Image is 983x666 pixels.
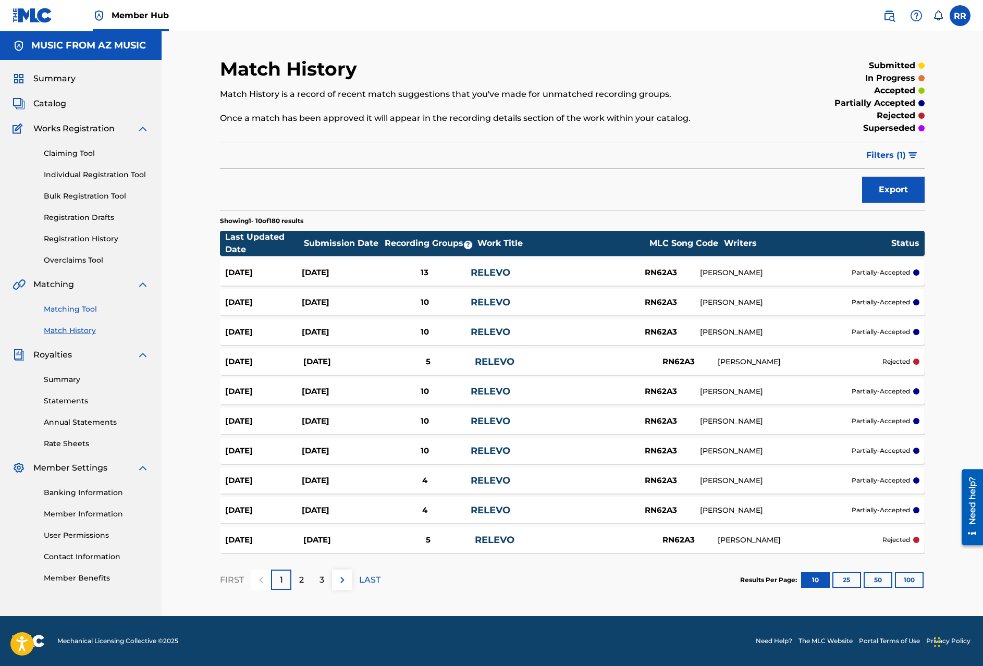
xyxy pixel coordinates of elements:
[33,72,76,85] span: Summary
[44,169,149,180] a: Individual Registration Tool
[756,636,792,646] a: Need Help?
[471,386,510,397] a: RELEVO
[864,572,892,588] button: 50
[475,534,514,546] a: RELEVO
[44,325,149,336] a: Match History
[852,476,910,485] p: partially-accepted
[471,504,510,516] a: RELEVO
[378,267,471,279] div: 13
[33,278,74,291] span: Matching
[950,5,970,26] div: User Menu
[865,72,915,84] p: in progress
[280,574,283,586] p: 1
[882,535,910,545] p: rejected
[882,357,910,366] p: rejected
[852,387,910,396] p: partially-accepted
[44,304,149,315] a: Matching Tool
[622,415,700,427] div: RN62A3
[622,445,700,457] div: RN62A3
[33,97,66,110] span: Catalog
[225,534,303,546] div: [DATE]
[931,616,983,666] iframe: Chat Widget
[44,573,149,584] a: Member Benefits
[225,504,302,516] div: [DATE]
[137,462,149,474] img: expand
[622,386,700,398] div: RN62A3
[44,396,149,406] a: Statements
[13,462,25,474] img: Member Settings
[302,297,378,309] div: [DATE]
[299,574,304,586] p: 2
[622,504,700,516] div: RN62A3
[622,475,700,487] div: RN62A3
[44,191,149,202] a: Bulk Registration Tool
[954,465,983,549] iframe: Resource Center
[477,237,644,250] div: Work Title
[378,445,471,457] div: 10
[93,9,105,22] img: Top Rightsholder
[464,241,472,249] span: ?
[220,574,244,586] p: FIRST
[31,40,146,52] h5: MUSIC FROM AZ MUSIC
[860,142,925,168] button: Filters (1)
[471,415,510,427] a: RELEVO
[225,445,302,457] div: [DATE]
[302,504,378,516] div: [DATE]
[926,636,970,646] a: Privacy Policy
[718,356,882,367] div: [PERSON_NAME]
[302,267,378,279] div: [DATE]
[700,416,852,427] div: [PERSON_NAME]
[798,636,853,646] a: The MLC Website
[640,356,718,368] div: RN62A3
[304,237,382,250] div: Submission Date
[874,84,915,97] p: accepted
[13,635,45,647] img: logo
[381,356,475,368] div: 5
[13,72,76,85] a: SummarySummary
[137,278,149,291] img: expand
[225,386,302,398] div: [DATE]
[44,487,149,498] a: Banking Information
[302,386,378,398] div: [DATE]
[13,8,53,23] img: MLC Logo
[700,267,852,278] div: [PERSON_NAME]
[879,5,900,26] a: Public Search
[13,40,25,52] img: Accounts
[700,297,852,308] div: [PERSON_NAME]
[225,475,302,487] div: [DATE]
[740,575,800,585] p: Results Per Page:
[471,475,510,486] a: RELEVO
[220,88,763,101] p: Match History is a record of recent match suggestions that you've made for unmatched recording gr...
[622,326,700,338] div: RN62A3
[378,475,471,487] div: 4
[13,122,26,135] img: Works Registration
[302,445,378,457] div: [DATE]
[302,475,378,487] div: [DATE]
[13,97,25,110] img: Catalog
[44,551,149,562] a: Contact Information
[862,177,925,203] button: Export
[891,237,919,250] div: Status
[220,216,303,226] p: Showing 1 - 10 of 180 results
[378,386,471,398] div: 10
[220,112,763,125] p: Once a match has been approved it will appear in the recording details section of the work within...
[934,626,940,658] div: Drag
[44,212,149,223] a: Registration Drafts
[220,57,362,81] h2: Match History
[475,356,514,367] a: RELEVO
[44,509,149,520] a: Member Information
[303,356,382,368] div: [DATE]
[359,574,380,586] p: LAST
[852,446,910,455] p: partially-accepted
[883,9,895,22] img: search
[378,326,471,338] div: 10
[724,237,891,250] div: Writers
[225,231,303,256] div: Last Updated Date
[471,297,510,308] a: RELEVO
[645,237,723,250] div: MLC Song Code
[700,386,852,397] div: [PERSON_NAME]
[44,417,149,428] a: Annual Statements
[700,505,852,516] div: [PERSON_NAME]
